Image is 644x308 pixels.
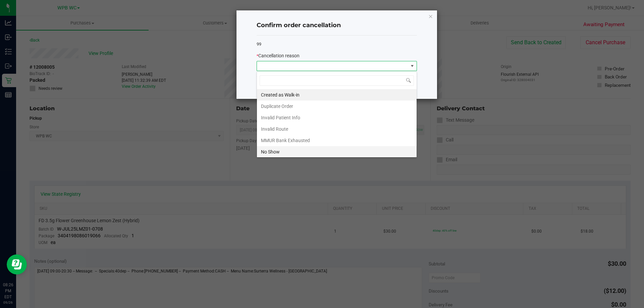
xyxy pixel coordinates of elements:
li: No Show [257,146,417,158]
li: Duplicate Order [257,101,417,112]
li: Invalid Route [257,123,417,135]
button: Close [428,12,433,20]
li: Created as Walk-in [257,89,417,101]
span: 99 [257,42,261,47]
li: MMUR Bank Exhausted [257,135,417,146]
li: Invalid Patient Info [257,112,417,123]
h4: Confirm order cancellation [257,21,417,30]
iframe: Resource center [7,254,27,274]
span: Cancellation reason [258,53,300,58]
